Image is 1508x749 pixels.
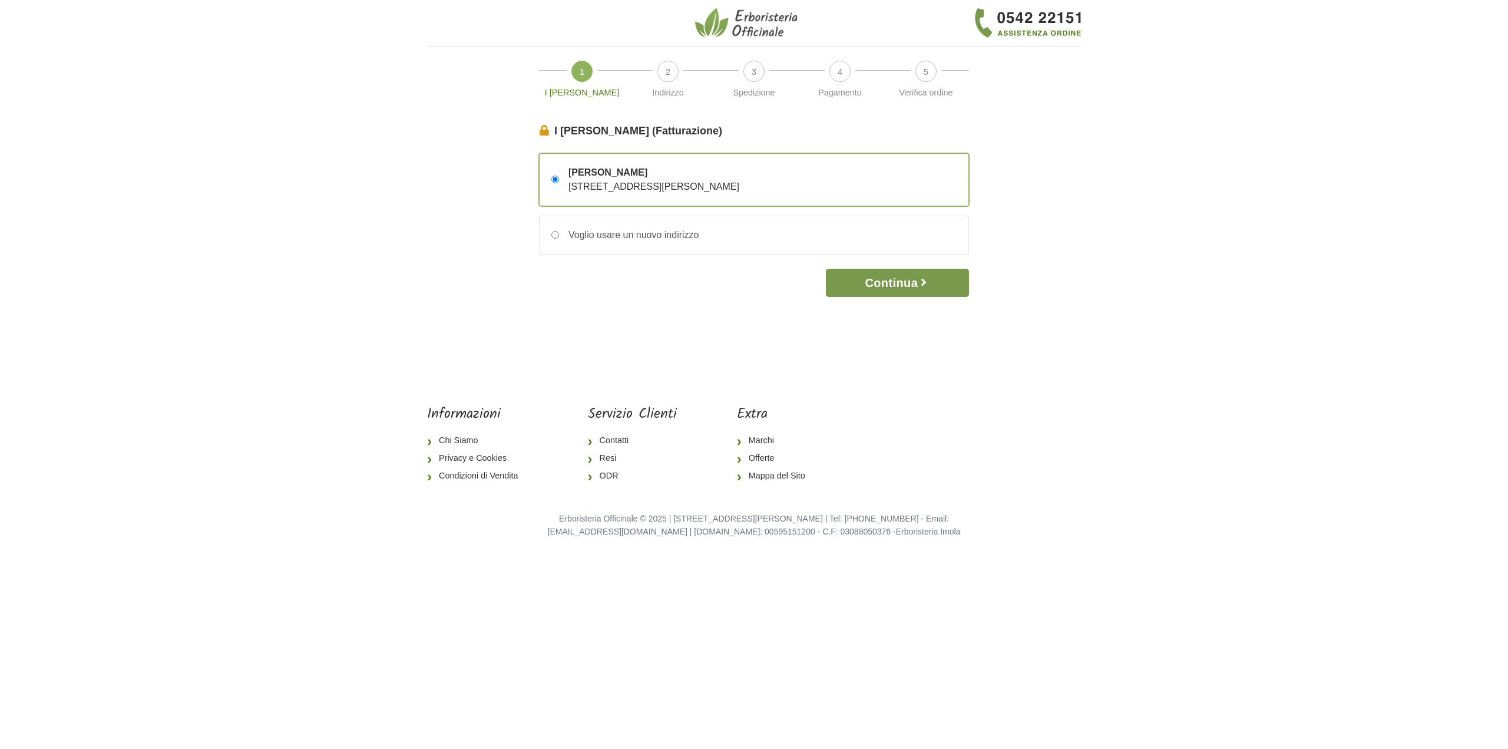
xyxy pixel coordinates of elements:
[826,269,969,297] button: Continua
[427,467,527,485] a: Condizioni di Vendita
[588,406,677,423] h5: Servizio Clienti
[695,7,801,39] img: Erboristeria Officinale
[568,166,739,180] span: [PERSON_NAME]
[544,87,620,100] p: I [PERSON_NAME]
[539,123,969,139] legend: I [PERSON_NAME] (Fatturazione)
[427,432,527,450] a: Chi Siamo
[571,61,593,82] span: 1
[559,228,699,242] div: Voglio usare un nuovo indirizzo
[737,406,815,423] h5: Extra
[737,432,815,450] a: Marchi
[588,450,677,467] a: Resi
[588,467,677,485] a: ODR
[896,527,961,536] a: Erboristeria Imola
[427,406,527,423] h5: Informazioni
[568,182,739,192] span: [STREET_ADDRESS][PERSON_NAME]
[551,176,559,183] input: [PERSON_NAME] [STREET_ADDRESS][PERSON_NAME]
[875,406,1081,447] iframe: fb:page Facebook Social Plugin
[588,432,677,450] a: Contatti
[427,450,527,467] a: Privacy e Cookies
[551,231,559,239] input: Voglio usare un nuovo indirizzo
[737,467,815,485] a: Mappa del Sito
[548,514,961,536] small: Erboristeria Officinale © 2025 | [STREET_ADDRESS][PERSON_NAME] | Tel: [PHONE_NUMBER] - Email: [EM...
[737,450,815,467] a: Offerte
